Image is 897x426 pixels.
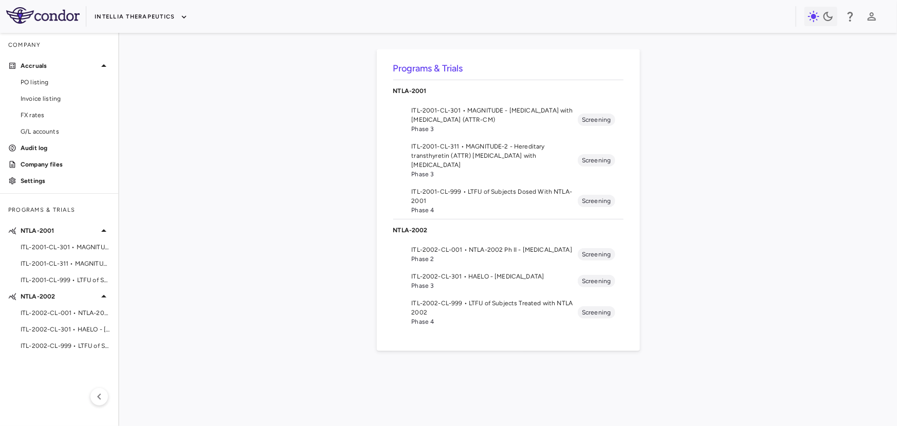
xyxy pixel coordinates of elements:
span: ITL-2001-CL-301 • MAGNITUDE - [MEDICAL_DATA] with [MEDICAL_DATA] (ATTR-CM) [21,243,110,252]
span: ITL-2001-CL-999 • LTFU of Subjects Dosed With NTLA-2001 [21,275,110,285]
span: FX rates [21,110,110,120]
span: Invoice listing [21,94,110,103]
span: ITL-2001-CL-999 • LTFU of Subjects Dosed With NTLA-2001 [412,187,578,206]
span: Screening [578,308,615,317]
p: Settings [21,176,110,186]
button: Intellia Therapeutics [95,9,187,25]
span: Screening [578,115,615,124]
p: Accruals [21,61,98,70]
span: Screening [578,156,615,165]
li: ITL-2002-CL-301 • HAELO - [MEDICAL_DATA]Phase 3Screening [393,268,624,294]
span: ITL-2002-CL-999 • LTFU of Subjects Treated with NTLA 2002 [21,341,110,350]
li: ITL-2002-CL-999 • LTFU of Subjects Treated with NTLA 2002Phase 4Screening [393,294,624,330]
span: Phase 4 [412,206,578,215]
span: ITL-2001-CL-311 • MAGNITUDE-2 - Hereditary transthyretin (ATTR) [MEDICAL_DATA] with [MEDICAL_DATA] [412,142,578,170]
span: ITL-2001-CL-301 • MAGNITUDE - [MEDICAL_DATA] with [MEDICAL_DATA] (ATTR-CM) [412,106,578,124]
p: Audit log [21,143,110,153]
span: PO listing [21,78,110,87]
p: NTLA-2002 [21,292,98,301]
span: Phase 3 [412,170,578,179]
span: Phase 3 [412,281,578,290]
span: G/L accounts [21,127,110,136]
span: Phase 2 [412,254,578,264]
li: ITL-2001-CL-999 • LTFU of Subjects Dosed With NTLA-2001Phase 4Screening [393,183,624,219]
span: Screening [578,276,615,286]
span: ITL-2001-CL-311 • MAGNITUDE-2 - Hereditary transthyretin (ATTR) [MEDICAL_DATA] with [MEDICAL_DATA] [21,259,110,268]
li: ITL-2001-CL-311 • MAGNITUDE-2 - Hereditary transthyretin (ATTR) [MEDICAL_DATA] with [MEDICAL_DATA... [393,138,624,183]
span: ITL-2002-CL-001 • NTLA-2002 Ph II - [MEDICAL_DATA] [412,245,578,254]
span: Phase 3 [412,124,578,134]
div: NTLA-2001 [393,80,624,102]
li: ITL-2001-CL-301 • MAGNITUDE - [MEDICAL_DATA] with [MEDICAL_DATA] (ATTR-CM)Phase 3Screening [393,102,624,138]
h6: Programs & Trials [393,62,624,76]
img: logo-full-SnFGN8VE.png [6,7,80,24]
span: ITL-2002-CL-001 • NTLA-2002 Ph II - [MEDICAL_DATA] [21,308,110,318]
p: NTLA-2002 [393,226,624,235]
span: Screening [578,250,615,259]
span: Phase 4 [412,317,578,326]
p: NTLA-2001 [21,226,98,235]
span: Screening [578,196,615,206]
li: ITL-2002-CL-001 • NTLA-2002 Ph II - [MEDICAL_DATA]Phase 2Screening [393,241,624,268]
span: ITL-2002-CL-999 • LTFU of Subjects Treated with NTLA 2002 [412,299,578,317]
div: NTLA-2002 [393,219,624,241]
span: ITL-2002-CL-301 • HAELO - [MEDICAL_DATA] [412,272,578,281]
p: NTLA-2001 [393,86,624,96]
span: ITL-2002-CL-301 • HAELO - [MEDICAL_DATA] [21,325,110,334]
p: Company files [21,160,110,169]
